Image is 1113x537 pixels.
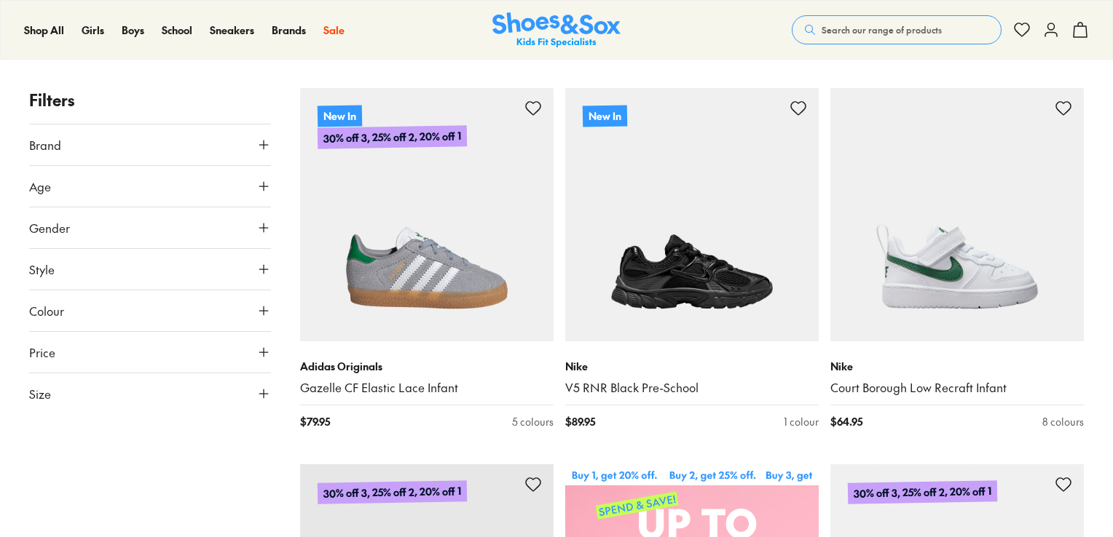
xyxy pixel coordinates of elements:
a: Gazelle CF Elastic Lace Infant [300,380,554,396]
a: Brands [272,23,306,38]
p: Nike [830,359,1084,374]
p: Nike [565,359,819,374]
a: Shoes & Sox [492,12,621,48]
span: Style [29,260,55,278]
p: New In [583,105,627,127]
a: Girls [82,23,104,38]
button: Price [29,332,271,373]
p: 30% off 3, 25% off 2, 20% off 1 [848,480,997,504]
span: Age [29,178,51,195]
p: Adidas Originals [300,359,554,374]
button: Size [29,373,271,414]
span: Sneakers [210,23,254,37]
p: 30% off 3, 25% off 2, 20% off 1 [318,480,467,504]
a: V5 RNR Black Pre-School [565,380,819,396]
div: 1 colour [784,414,819,429]
span: Boys [122,23,144,37]
a: Sneakers [210,23,254,38]
p: Filters [29,88,271,112]
button: Brand [29,124,271,165]
span: School [162,23,192,37]
span: Search our range of products [822,23,942,36]
p: 30% off 3, 25% off 2, 20% off 1 [318,125,467,149]
p: New In [318,105,362,127]
div: 5 colours [512,414,554,429]
div: 8 colours [1042,414,1084,429]
span: Brand [29,136,61,154]
button: Search our range of products [792,15,1002,44]
span: Size [29,385,51,402]
button: Colour [29,290,271,331]
span: Brands [272,23,306,37]
span: Colour [29,302,64,319]
span: Shop All [24,23,64,37]
span: $ 79.95 [300,414,330,429]
a: Boys [122,23,144,38]
button: Gender [29,207,271,248]
img: SNS_Logo_Responsive.svg [492,12,621,48]
span: Girls [82,23,104,37]
button: Style [29,249,271,290]
a: New In30% off 3, 25% off 2, 20% off 1 [300,88,554,341]
a: New In [565,88,819,341]
span: Gender [29,219,70,236]
span: $ 89.95 [565,414,595,429]
span: Sale [323,23,345,37]
span: $ 64.95 [830,414,862,429]
a: Sale [323,23,345,38]
button: Age [29,166,271,207]
a: School [162,23,192,38]
span: Price [29,343,55,361]
a: Court Borough Low Recraft Infant [830,380,1084,396]
a: Shop All [24,23,64,38]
